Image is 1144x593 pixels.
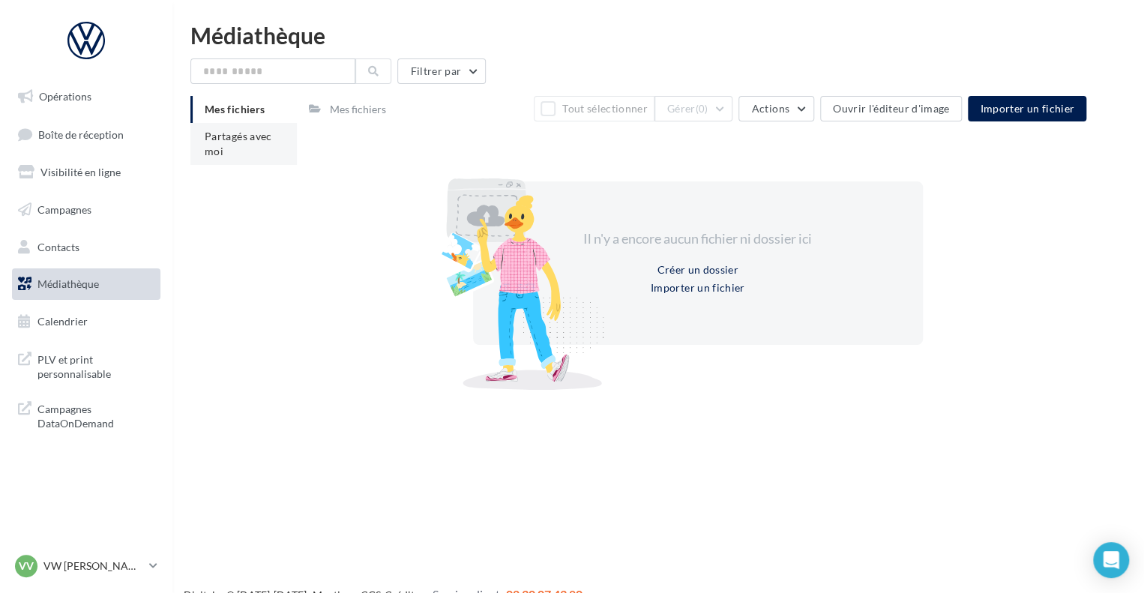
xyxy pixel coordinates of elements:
[696,103,708,115] span: (0)
[330,102,386,117] div: Mes fichiers
[43,559,143,574] p: VW [PERSON_NAME]
[37,277,99,290] span: Médiathèque
[205,130,272,157] span: Partagés avec moi
[654,96,733,121] button: Gérer(0)
[39,90,91,103] span: Opérations
[645,279,751,297] button: Importer un fichier
[534,96,654,121] button: Tout sélectionner
[820,96,962,121] button: Ouvrir l'éditeur d'image
[37,203,91,216] span: Campagnes
[40,166,121,178] span: Visibilité en ligne
[738,96,813,121] button: Actions
[968,96,1086,121] button: Importer un fichier
[37,240,79,253] span: Contacts
[397,58,486,84] button: Filtrer par
[12,552,160,580] a: VV VW [PERSON_NAME]
[1093,542,1129,578] div: Open Intercom Messenger
[980,102,1074,115] span: Importer un fichier
[19,559,34,574] span: VV
[9,194,163,226] a: Campagnes
[37,349,154,382] span: PLV et print personnalisable
[205,103,265,115] span: Mes fichiers
[9,343,163,388] a: PLV et print personnalisable
[37,315,88,328] span: Calendrier
[751,102,789,115] span: Actions
[9,232,163,263] a: Contacts
[9,81,163,112] a: Opérations
[38,127,124,140] span: Boîte de réception
[37,399,154,431] span: Campagnes DataOnDemand
[9,157,163,188] a: Visibilité en ligne
[9,306,163,337] a: Calendrier
[9,393,163,437] a: Campagnes DataOnDemand
[9,268,163,300] a: Médiathèque
[9,118,163,151] a: Boîte de réception
[190,24,1126,46] div: Médiathèque
[583,230,812,247] span: Il n'y a encore aucun fichier ni dossier ici
[651,261,744,279] button: Créer un dossier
